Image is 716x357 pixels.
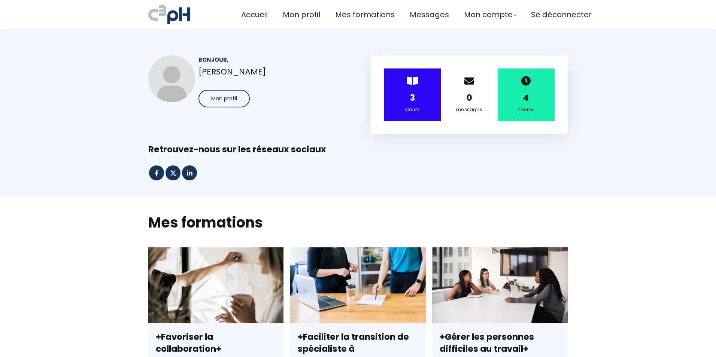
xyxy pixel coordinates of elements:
[211,95,237,103] span: Mon profil
[384,68,441,121] div: >
[148,213,568,232] h2: Mes formations
[467,92,472,104] strong: 0
[241,9,268,21] a: Accueil
[393,106,431,114] div: Cours
[531,9,592,21] a: Se déconnecter
[148,4,190,25] img: a70bc7685e0efc0bd0b04b3506828469.jpeg
[283,9,320,21] a: Mon profil
[198,90,250,107] button: Mon profil
[464,9,513,21] span: Mon compte
[523,92,529,104] strong: 4
[335,9,395,21] a: Mes formations
[148,144,568,155] div: Retrouvez-nous sur les réseaux sociaux
[148,55,195,102] img: 6812005b8ad324ff2903335c.jpg
[198,55,345,64] div: Bonjour,
[198,65,345,78] p: [PERSON_NAME]
[410,92,415,104] strong: 3
[507,106,545,114] div: heures
[450,106,488,114] div: messages
[410,9,449,21] a: Messages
